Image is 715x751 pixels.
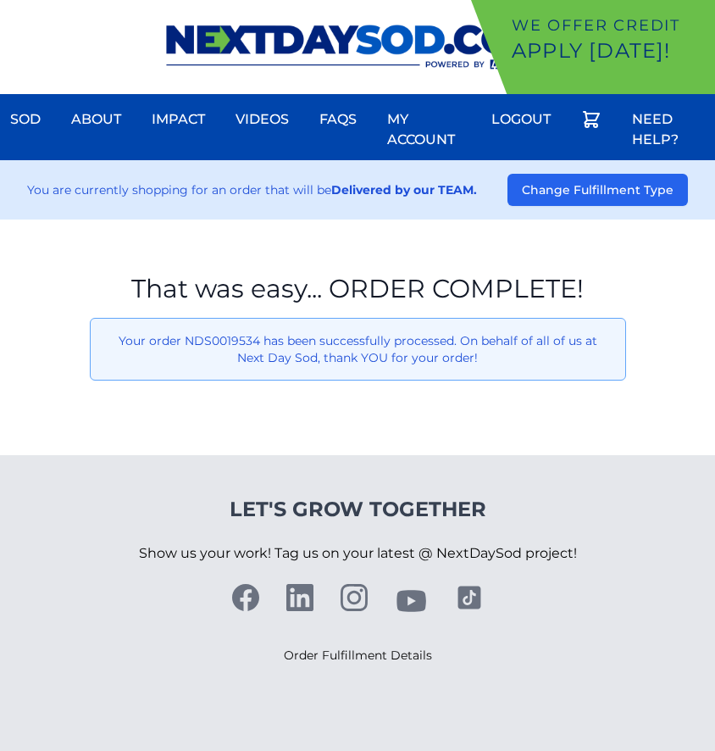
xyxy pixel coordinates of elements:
a: My Account [377,99,471,160]
p: Apply [DATE]! [512,37,708,64]
a: About [61,99,131,140]
p: We offer Credit [512,14,708,37]
p: Your order NDS0019534 has been successfully processed. On behalf of all of us at Next Day Sod, th... [104,332,612,366]
a: Logout [481,99,561,140]
h1: That was easy... ORDER COMPLETE! [90,274,626,304]
strong: Delivered by our TEAM. [331,182,477,197]
a: Need Help? [622,99,715,160]
button: Change Fulfillment Type [507,174,688,206]
h4: Let's Grow Together [139,496,577,523]
a: Videos [225,99,299,140]
a: Impact [141,99,215,140]
p: Show us your work! Tag us on your latest @ NextDaySod project! [139,523,577,584]
a: Order Fulfillment Details [284,648,432,663]
a: FAQs [309,99,367,140]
